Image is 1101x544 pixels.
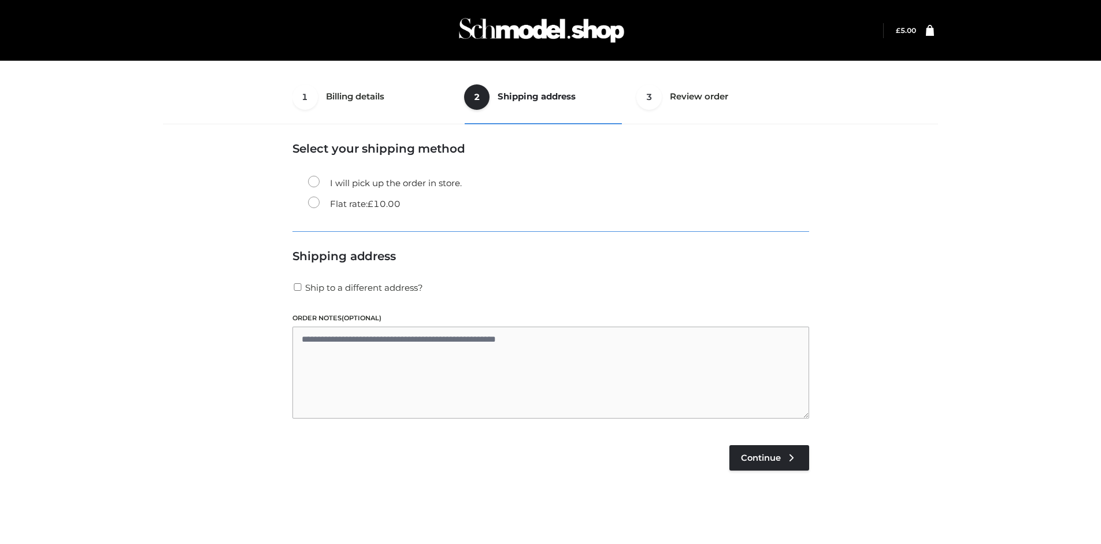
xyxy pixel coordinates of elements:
[308,176,462,191] label: I will pick up the order in store.
[741,453,781,463] span: Continue
[292,313,809,324] label: Order notes
[896,26,900,35] span: £
[305,282,423,293] span: Ship to a different address?
[308,197,401,212] label: Flat rate:
[368,198,373,209] span: £
[455,8,628,53] img: Schmodel Admin 964
[292,283,303,291] input: Ship to a different address?
[368,198,401,209] bdi: 10.00
[729,445,809,471] a: Continue
[292,142,809,156] h3: Select your shipping method
[292,249,809,263] h3: Shipping address
[342,314,381,322] span: (optional)
[896,26,916,35] bdi: 5.00
[896,26,916,35] a: £5.00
